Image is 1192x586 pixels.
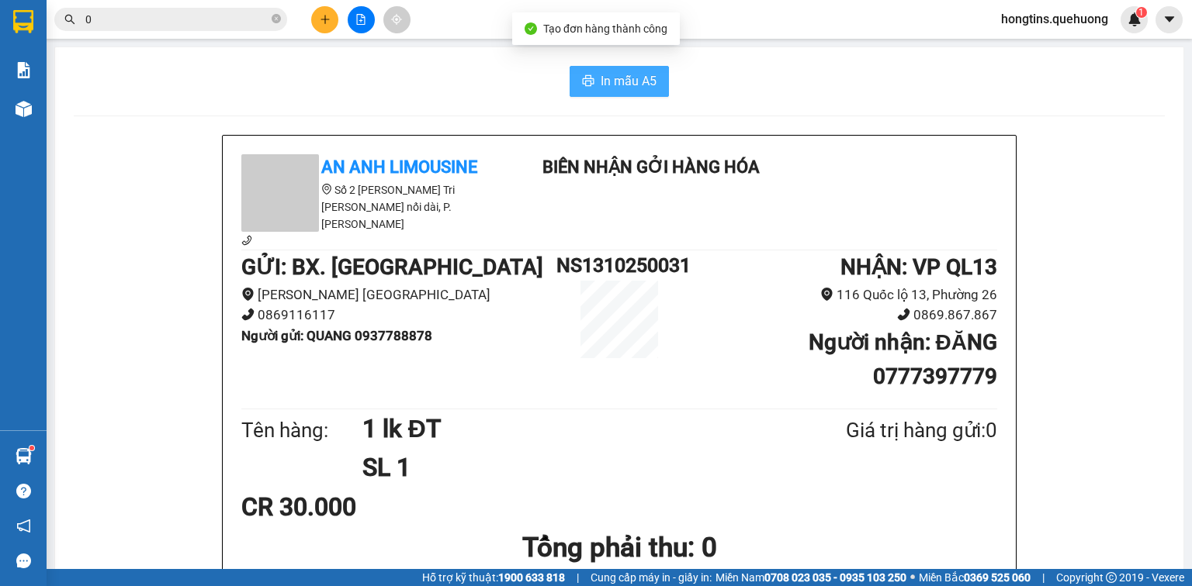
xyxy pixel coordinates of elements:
span: copyright [1106,572,1117,583]
li: 0869116117 [241,305,556,326]
button: plus [311,6,338,33]
b: An Anh Limousine [321,157,477,177]
li: 0869.867.867 [682,305,997,326]
span: hongtins.quehuong [989,9,1121,29]
div: Giá trị hàng gửi: 0 [771,415,997,446]
li: 116 Quốc lộ 13, Phường 26 [682,284,997,305]
sup: 1 [1136,7,1147,18]
span: environment [820,288,833,301]
span: Tạo đơn hàng thành công [543,22,667,35]
span: file-add [355,14,366,25]
span: close-circle [272,14,281,23]
span: Miền Bắc [919,569,1031,586]
span: Cung cấp máy in - giấy in: [591,569,712,586]
span: 1 [1138,7,1144,18]
span: search [64,14,75,25]
span: Hỗ trợ kỹ thuật: [422,569,565,586]
span: plus [320,14,331,25]
div: Tên hàng: [241,415,362,446]
b: NHẬN : VP QL13 [840,254,997,280]
strong: 0708 023 035 - 0935 103 250 [764,571,906,584]
span: phone [897,308,910,321]
span: Miền Nam [716,569,906,586]
button: aim [383,6,411,33]
b: Biên nhận gởi hàng hóa [542,157,760,177]
span: check-circle [525,22,537,35]
span: close-circle [272,12,281,27]
img: solution-icon [16,62,32,78]
b: GỬI : BX. [GEOGRAPHIC_DATA] [241,254,543,280]
b: Biên nhận gởi hàng hóa [100,22,149,149]
span: question-circle [16,484,31,498]
b: Người gửi : QUANG 0937788878 [241,328,432,343]
b: An Anh Limousine [19,100,85,173]
sup: 1 [29,446,34,450]
b: Người nhận : ĐĂNG 0777397779 [809,329,997,389]
span: printer [582,74,594,89]
strong: 0369 525 060 [964,571,1031,584]
span: | [1042,569,1045,586]
input: Tìm tên, số ĐT hoặc mã đơn [85,11,269,28]
button: caret-down [1156,6,1183,33]
span: ⚪️ [910,574,915,581]
img: warehouse-icon [16,101,32,117]
img: icon-new-feature [1128,12,1142,26]
h1: SL 1 [362,448,771,487]
div: CR 30.000 [241,488,490,526]
li: Số 2 [PERSON_NAME] Tri [PERSON_NAME] nối dài, P. [PERSON_NAME] [241,181,521,233]
span: environment [321,184,332,195]
span: environment [241,288,255,301]
span: In mẫu A5 [601,71,657,91]
span: message [16,553,31,568]
span: aim [391,14,402,25]
img: warehouse-icon [16,448,32,464]
span: caret-down [1163,12,1176,26]
h1: Tổng phải thu: 0 [241,526,997,569]
h1: 1 lk ĐT [362,409,771,448]
span: | [577,569,579,586]
li: [PERSON_NAME] [GEOGRAPHIC_DATA] [241,284,556,305]
img: logo-vxr [13,10,33,33]
button: printerIn mẫu A5 [570,66,669,97]
span: phone [241,308,255,321]
span: phone [241,235,252,246]
strong: 1900 633 818 [498,571,565,584]
h1: NS1310250031 [556,250,682,281]
span: notification [16,519,31,533]
button: file-add [348,6,375,33]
